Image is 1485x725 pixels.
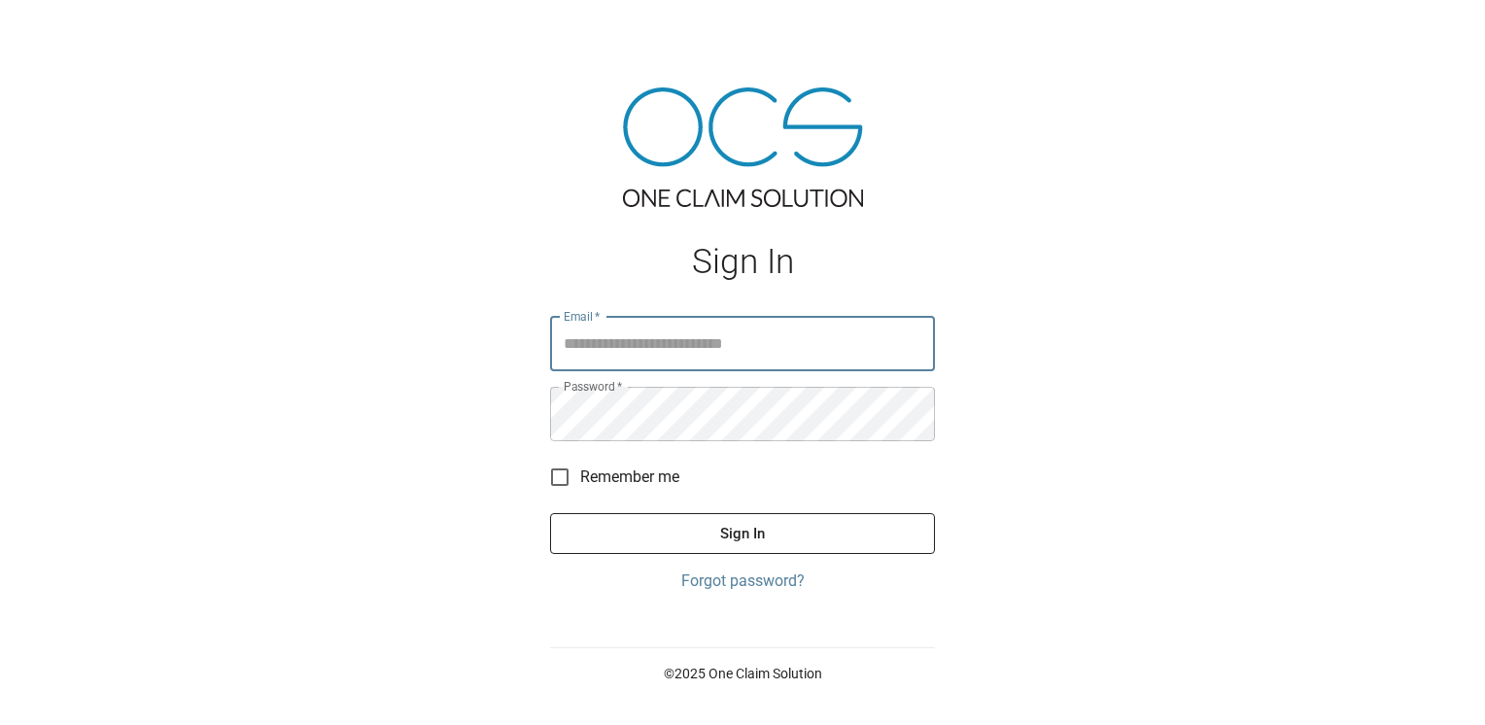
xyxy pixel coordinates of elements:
label: Password [564,378,622,395]
h1: Sign In [550,242,935,282]
a: Forgot password? [550,570,935,593]
span: Remember me [580,466,679,489]
img: ocs-logo-tra.png [623,87,863,207]
label: Email [564,308,601,325]
button: Sign In [550,513,935,554]
p: © 2025 One Claim Solution [550,664,935,683]
img: ocs-logo-white-transparent.png [23,12,101,51]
